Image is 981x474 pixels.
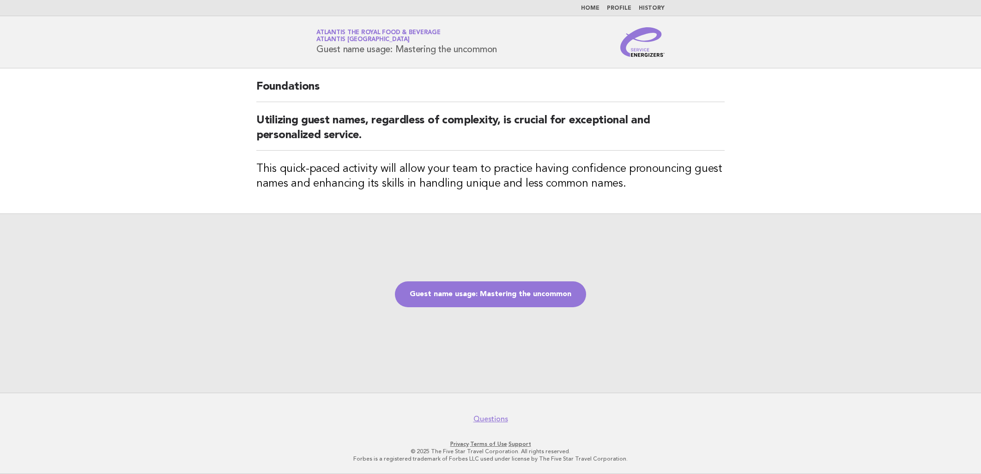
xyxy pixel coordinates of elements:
h2: Foundations [256,79,725,102]
a: Support [509,441,531,447]
p: · · [208,440,773,448]
img: Service Energizers [620,27,665,57]
h3: This quick-paced activity will allow your team to practice having confidence pronouncing guest na... [256,162,725,191]
a: Atlantis the Royal Food & BeverageAtlantis [GEOGRAPHIC_DATA] [316,30,441,43]
h1: Guest name usage: Mastering the uncommon [316,30,497,54]
p: © 2025 The Five Star Travel Corporation. All rights reserved. [208,448,773,455]
a: Privacy [450,441,469,447]
a: Home [581,6,599,11]
a: History [639,6,665,11]
a: Profile [607,6,631,11]
a: Terms of Use [470,441,507,447]
a: Questions [473,414,508,424]
h2: Utilizing guest names, regardless of complexity, is crucial for exceptional and personalized serv... [256,113,725,151]
a: Guest name usage: Mastering the uncommon [395,281,586,307]
span: Atlantis [GEOGRAPHIC_DATA] [316,37,410,43]
p: Forbes is a registered trademark of Forbes LLC used under license by The Five Star Travel Corpora... [208,455,773,462]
